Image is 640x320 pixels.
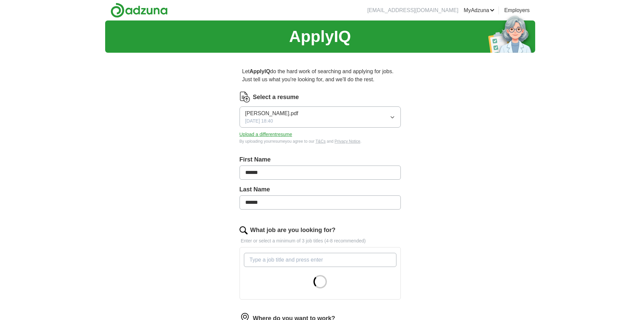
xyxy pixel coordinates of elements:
a: MyAdzuna [464,6,495,14]
span: [PERSON_NAME].pdf [245,109,298,118]
img: search.png [240,226,248,234]
label: Select a resume [253,93,299,102]
a: T&Cs [315,139,326,144]
img: CV Icon [240,92,250,102]
button: Upload a differentresume [240,131,292,138]
p: Let do the hard work of searching and applying for jobs. Just tell us what you're looking for, an... [240,65,401,86]
strong: ApplyIQ [250,68,270,74]
label: What job are you looking for? [250,226,336,235]
button: [PERSON_NAME].pdf[DATE] 18:40 [240,106,401,128]
label: First Name [240,155,401,164]
li: [EMAIL_ADDRESS][DOMAIN_NAME] [367,6,458,14]
p: Enter or select a minimum of 3 job titles (4-8 recommended) [240,237,401,244]
label: Last Name [240,185,401,194]
div: By uploading your resume you agree to our and . [240,138,401,144]
input: Type a job title and press enter [244,253,396,267]
h1: ApplyIQ [289,25,351,49]
a: Privacy Notice [335,139,360,144]
img: Adzuna logo [111,3,168,18]
a: Employers [504,6,530,14]
span: [DATE] 18:40 [245,118,273,125]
